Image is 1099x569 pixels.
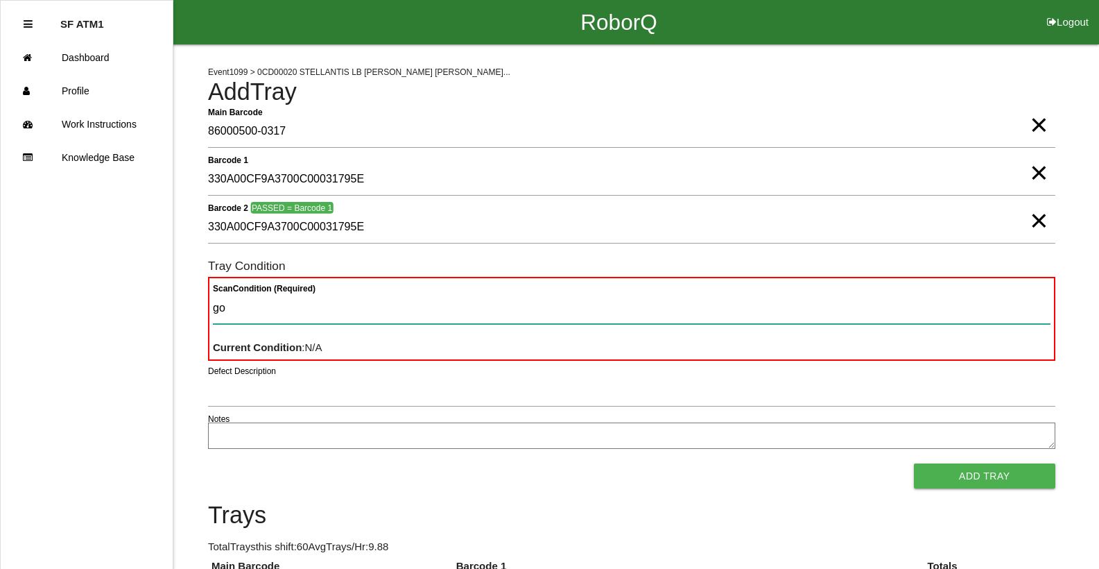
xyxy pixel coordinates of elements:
[1,108,173,141] a: Work Instructions
[208,413,230,425] label: Notes
[1,141,173,174] a: Knowledge Base
[208,155,248,164] b: Barcode 1
[24,8,33,41] div: Close
[208,539,1055,555] p: Total Trays this shift: 60 Avg Trays /Hr: 9.88
[208,260,1055,273] h6: Tray Condition
[213,341,322,353] span: : N/A
[208,67,510,77] span: Event 1099 > 0CD00020 STELLANTIS LB [PERSON_NAME] [PERSON_NAME]...
[213,341,302,353] b: Current Condition
[1030,97,1048,125] span: Clear Input
[208,107,263,117] b: Main Barcode
[208,365,276,377] label: Defect Description
[208,79,1055,105] h4: Add Tray
[1030,145,1048,173] span: Clear Input
[1,41,173,74] a: Dashboard
[208,203,248,212] b: Barcode 2
[208,502,1055,529] h4: Trays
[60,8,104,30] p: SF ATM1
[1,74,173,108] a: Profile
[213,284,315,294] b: Scan Condition (Required)
[1030,193,1048,221] span: Clear Input
[914,464,1055,489] button: Add Tray
[250,202,333,214] span: PASSED = Barcode 1
[208,116,1055,148] input: Required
